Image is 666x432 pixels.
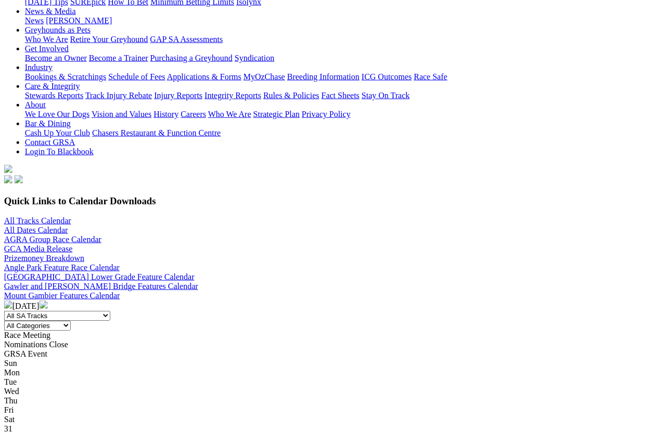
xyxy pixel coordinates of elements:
[25,35,662,44] div: Greyhounds as Pets
[235,54,274,62] a: Syndication
[4,244,73,253] a: GCA Media Release
[4,272,195,281] a: [GEOGRAPHIC_DATA] Lower Grade Feature Calendar
[92,110,151,119] a: Vision and Values
[92,128,221,137] a: Chasers Restaurant & Function Centre
[167,72,241,81] a: Applications & Forms
[4,368,662,377] div: Mon
[4,415,662,424] div: Sat
[25,91,662,100] div: Care & Integrity
[4,359,662,368] div: Sun
[263,91,319,100] a: Rules & Policies
[25,91,83,100] a: Stewards Reports
[25,119,71,128] a: Bar & Dining
[25,100,46,109] a: About
[154,91,202,100] a: Injury Reports
[70,35,148,44] a: Retire Your Greyhound
[25,35,68,44] a: Who We Are
[4,387,662,396] div: Wed
[4,263,120,272] a: Angle Park Feature Race Calendar
[25,110,89,119] a: We Love Our Dogs
[4,195,662,207] h3: Quick Links to Calendar Downloads
[40,300,48,309] img: chevron-right-pager-white.svg
[302,110,351,119] a: Privacy Policy
[46,16,112,25] a: [PERSON_NAME]
[4,331,662,340] div: Race Meeting
[414,72,447,81] a: Race Safe
[89,54,148,62] a: Become a Trainer
[25,128,90,137] a: Cash Up Your Club
[4,175,12,184] img: facebook.svg
[362,91,409,100] a: Stay On Track
[15,175,23,184] img: twitter.svg
[25,72,106,81] a: Bookings & Scratchings
[108,72,165,81] a: Schedule of Fees
[4,349,662,359] div: GRSA Event
[25,82,80,90] a: Care & Integrity
[25,25,91,34] a: Greyhounds as Pets
[25,16,662,25] div: News & Media
[4,165,12,173] img: logo-grsa-white.png
[4,396,662,405] div: Thu
[4,377,662,387] div: Tue
[153,110,178,119] a: History
[181,110,206,119] a: Careers
[204,91,261,100] a: Integrity Reports
[4,254,84,263] a: Prizemoney Breakdown
[25,16,44,25] a: News
[208,110,251,119] a: Who We Are
[25,54,87,62] a: Become an Owner
[4,300,12,309] img: chevron-left-pager-white.svg
[287,72,360,81] a: Breeding Information
[25,54,662,63] div: Get Involved
[244,72,285,81] a: MyOzChase
[25,44,69,53] a: Get Involved
[4,226,68,234] a: All Dates Calendar
[4,405,662,415] div: Fri
[25,147,94,156] a: Login To Blackbook
[4,300,662,311] div: [DATE]
[4,235,101,244] a: AGRA Group Race Calendar
[4,340,662,349] div: Nominations Close
[4,282,198,291] a: Gawler and [PERSON_NAME] Bridge Features Calendar
[4,291,120,300] a: Mount Gambier Features Calendar
[4,216,71,225] a: All Tracks Calendar
[25,7,76,16] a: News & Media
[362,72,412,81] a: ICG Outcomes
[25,63,53,72] a: Industry
[322,91,360,100] a: Fact Sheets
[253,110,300,119] a: Strategic Plan
[150,35,223,44] a: GAP SA Assessments
[25,128,662,138] div: Bar & Dining
[25,72,662,82] div: Industry
[25,138,75,147] a: Contact GRSA
[25,110,662,119] div: About
[85,91,152,100] a: Track Injury Rebate
[150,54,233,62] a: Purchasing a Greyhound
